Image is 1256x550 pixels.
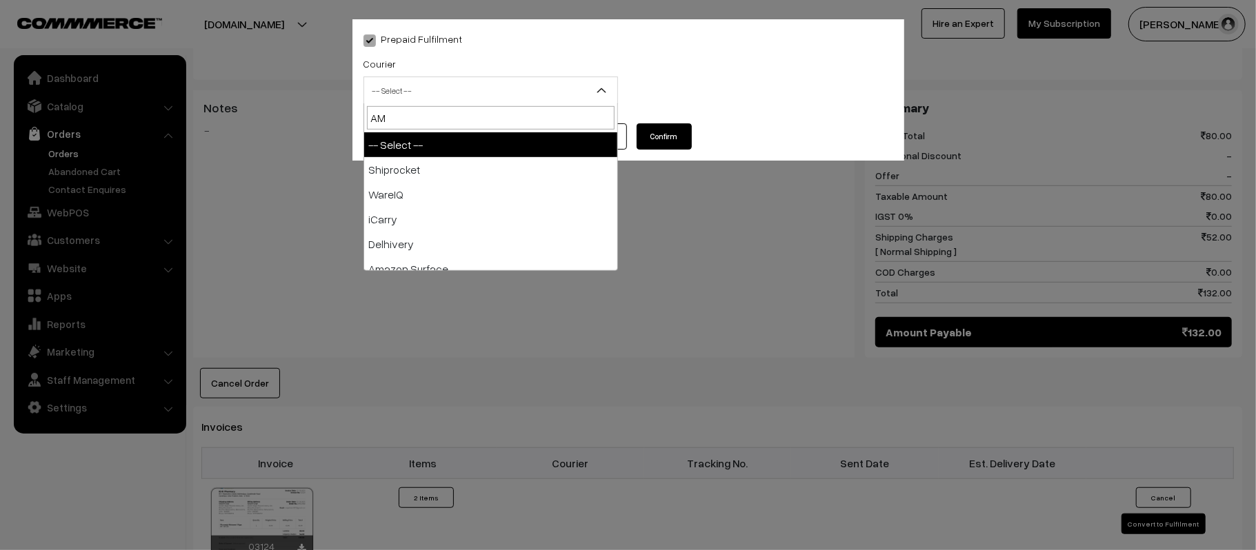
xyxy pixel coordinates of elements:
[363,57,397,71] label: Courier
[637,123,692,150] button: Confirm
[364,256,617,281] li: Amazon Surface
[363,77,618,104] span: -- Select --
[364,207,617,232] li: iCarry
[364,132,617,157] li: -- Select --
[364,232,617,256] li: Delhivery
[364,182,617,207] li: WareIQ
[364,157,617,182] li: Shiprocket
[364,79,617,103] span: -- Select --
[363,32,463,46] label: Prepaid Fulfilment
